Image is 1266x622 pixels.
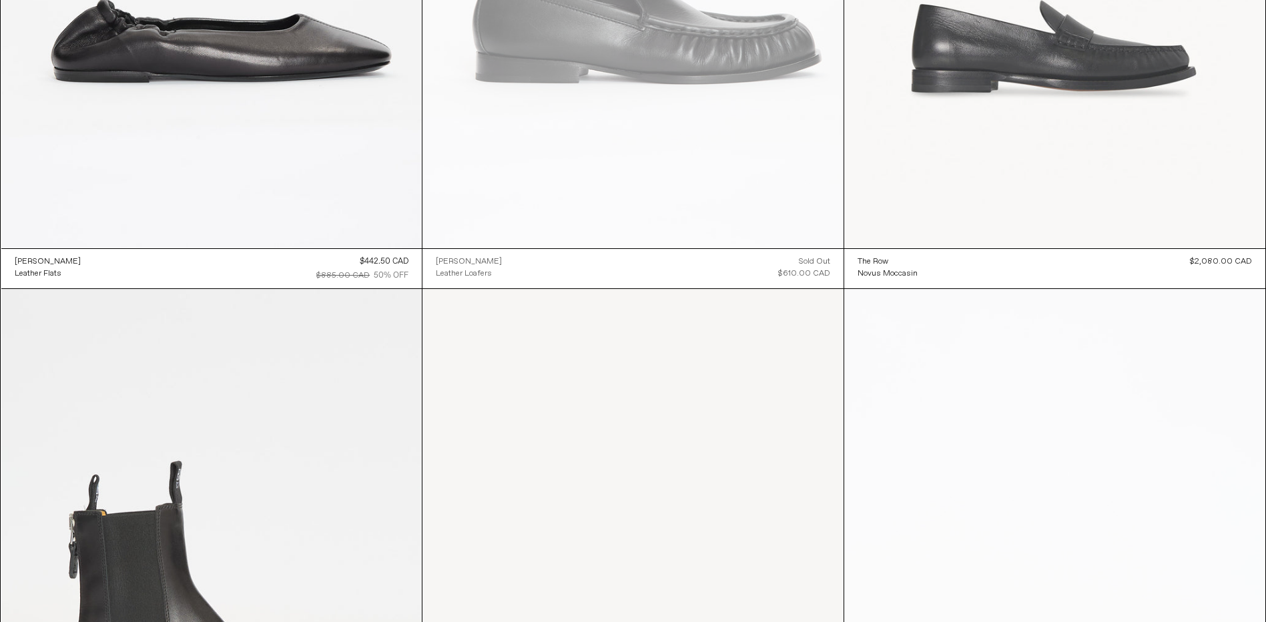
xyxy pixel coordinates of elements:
[778,268,830,280] div: $610.00 CAD
[436,256,502,268] a: [PERSON_NAME]
[15,268,81,280] a: Leather Flats
[858,256,918,268] a: The Row
[360,256,408,268] div: $442.50 CAD
[436,268,492,280] div: Leather Loafers
[374,270,408,282] div: 50% OFF
[15,256,81,268] a: [PERSON_NAME]
[799,256,830,268] div: Sold out
[1190,256,1252,268] div: $2,080.00 CAD
[858,256,888,268] div: The Row
[15,268,61,280] div: Leather Flats
[858,268,918,280] a: Novus Moccasin
[436,268,502,280] a: Leather Loafers
[316,270,370,282] div: $885.00 CAD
